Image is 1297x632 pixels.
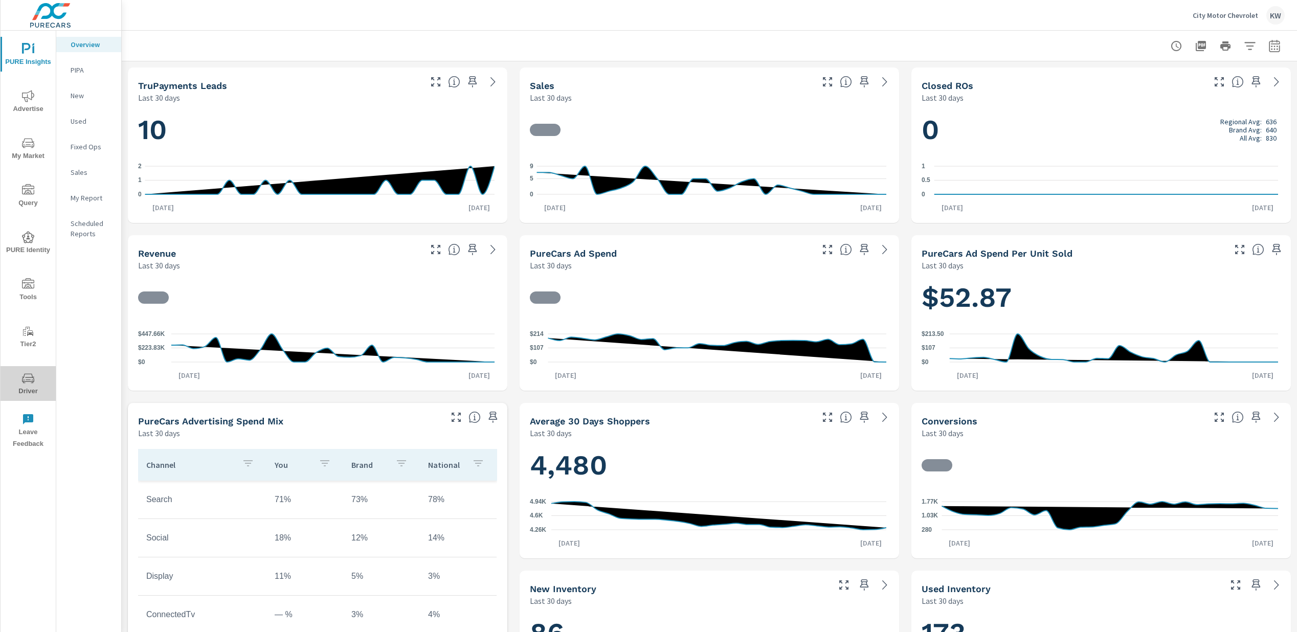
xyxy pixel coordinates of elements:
text: $107 [530,344,544,351]
td: 11% [266,563,343,589]
p: Last 30 days [922,595,964,607]
p: [DATE] [171,370,207,380]
div: KW [1266,6,1285,25]
button: Make Fullscreen [819,74,836,90]
td: ConnectedTv [138,602,266,627]
text: 1 [138,177,142,184]
button: "Export Report to PDF" [1191,36,1211,56]
span: A rolling 30 day total of daily Shoppers on the dealership website, averaged over the selected da... [840,411,852,423]
text: $0 [138,358,145,366]
p: [DATE] [1245,538,1281,548]
td: 78% [420,487,497,512]
span: Total sales revenue over the selected date range. [Source: This data is sourced from the dealer’s... [448,243,460,256]
text: $0 [530,358,537,366]
p: Last 30 days [138,427,180,439]
h5: New Inventory [530,583,596,594]
p: National [428,460,464,470]
button: Make Fullscreen [448,409,464,425]
p: Channel [146,460,234,470]
h5: Closed ROs [922,80,973,91]
h5: PureCars Ad Spend Per Unit Sold [922,248,1072,259]
td: 14% [420,525,497,551]
h5: Sales [530,80,554,91]
text: 4.26K [530,526,546,533]
p: Last 30 days [138,92,180,104]
button: Make Fullscreen [1232,241,1248,258]
p: Scheduled Reports [71,218,113,239]
p: Last 30 days [922,427,964,439]
span: Leave Feedback [4,413,53,450]
span: Save this to your personalized report [464,241,481,258]
h5: Conversions [922,416,977,426]
text: 2 [138,163,142,170]
text: $214 [530,330,544,337]
span: Number of vehicles sold by the dealership over the selected date range. [Source: This data is sou... [840,76,852,88]
h1: 4,480 [530,448,889,483]
h5: Used Inventory [922,583,991,594]
span: Save this to your personalized report [1248,577,1264,593]
p: [DATE] [145,202,181,213]
p: Overview [71,39,113,50]
text: 0 [530,191,533,198]
p: PIPA [71,65,113,75]
text: $223.83K [138,345,165,352]
div: PIPA [56,62,121,78]
a: See more details in report [1268,409,1285,425]
span: The number of truPayments leads. [448,76,460,88]
td: — % [266,602,343,627]
h1: 0 [922,112,1281,147]
text: 280 [922,526,932,533]
h1: 10 [138,112,497,147]
span: Save this to your personalized report [1248,409,1264,425]
a: See more details in report [877,409,893,425]
h1: $52.87 [922,280,1281,315]
td: 18% [266,525,343,551]
button: Make Fullscreen [819,409,836,425]
td: 3% [343,602,420,627]
p: 636 [1266,118,1277,126]
span: Average cost of advertising per each vehicle sold at the dealer over the selected date range. The... [1252,243,1264,256]
button: Make Fullscreen [1211,409,1227,425]
a: See more details in report [877,74,893,90]
div: New [56,88,121,103]
p: My Report [71,193,113,203]
div: Fixed Ops [56,139,121,154]
a: See more details in report [1268,577,1285,593]
p: [DATE] [1245,370,1281,380]
span: Save this to your personalized report [464,74,481,90]
h5: PureCars Advertising Spend Mix [138,416,283,426]
text: $213.50 [922,330,944,337]
text: 4.94K [530,498,546,505]
p: Brand Avg: [1229,126,1262,134]
div: Sales [56,165,121,180]
td: 71% [266,487,343,512]
p: [DATE] [1245,202,1281,213]
td: Social [138,525,266,551]
p: [DATE] [548,370,584,380]
td: 3% [420,563,497,589]
div: My Report [56,190,121,206]
button: Print Report [1215,36,1236,56]
p: City Motor Chevrolet [1193,11,1258,20]
p: [DATE] [934,202,970,213]
span: Save this to your personalized report [856,577,873,593]
p: [DATE] [853,202,889,213]
text: 4.6K [530,512,543,520]
p: Last 30 days [922,92,964,104]
p: [DATE] [551,538,587,548]
button: Make Fullscreen [1211,74,1227,90]
p: You [275,460,310,470]
p: Fixed Ops [71,142,113,152]
p: [DATE] [942,538,977,548]
button: Make Fullscreen [819,241,836,258]
span: Query [4,184,53,209]
p: [DATE] [853,370,889,380]
span: Tools [4,278,53,303]
span: Save this to your personalized report [1268,241,1285,258]
td: Display [138,563,266,589]
p: Used [71,116,113,126]
text: 0 [138,191,142,198]
p: [DATE] [853,538,889,548]
h5: truPayments Leads [138,80,227,91]
p: Brand [351,460,387,470]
